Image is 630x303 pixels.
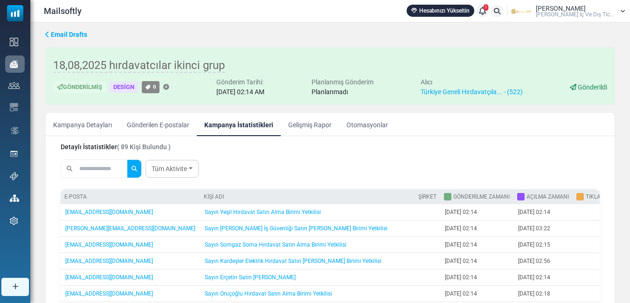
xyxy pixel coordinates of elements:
a: User Logo [PERSON_NAME] [PERSON_NAME] İç Ve Dış Tic... [510,4,625,18]
td: [DATE] 02:14 [513,269,573,286]
td: [DATE] 02:14 [440,269,513,286]
a: Sayın Kardeşler Elektrik Hırdavat Satın [PERSON_NAME] Birimi Yetkilisi [205,258,381,264]
a: Sayın Somgaz Soma Hırdavat Satın Alma Birimi Yetkilisi [205,241,346,248]
div: Planlanmış Gönderim [312,77,374,87]
td: [DATE] 02:14 [513,204,573,220]
a: [EMAIL_ADDRESS][DOMAIN_NAME] [65,241,153,248]
span: 1 [484,4,489,11]
img: contacts-icon.svg [8,82,20,89]
a: Gelişmiş Rapor [281,113,339,136]
td: [DATE] 02:14 [440,237,513,253]
a: [PERSON_NAME][EMAIL_ADDRESS][DOMAIN_NAME] [65,225,195,232]
span: [PERSON_NAME] İç Ve Dış Tic... [536,12,614,17]
a: Şirket [418,193,436,200]
a: [EMAIL_ADDRESS][DOMAIN_NAME] [65,209,153,215]
div: Alıcı [421,77,523,87]
span: 18,08,2025 hırdavatcılar ikinci grup [53,59,225,73]
a: Tüm Aktivite [145,160,199,178]
img: User Logo [510,4,533,18]
div: [DATE] 02:14 AM [216,87,264,97]
img: dashboard-icon.svg [10,38,18,46]
span: [PERSON_NAME] [536,5,586,12]
a: [EMAIL_ADDRESS][DOMAIN_NAME] [65,274,153,281]
td: [DATE] 02:15 [513,237,573,253]
a: Türkiye Geneli Hırdavatçıla... - (522) [421,88,523,96]
a: Sayın Erçetin Satın [PERSON_NAME] [205,274,296,281]
span: Gönderildi [578,83,607,91]
div: Design [110,82,138,93]
a: Sayın Oruçoğlu Hırdavat Satın Alma Birimi Yetkilisi [205,290,332,297]
span: translation missing: tr.ms_sidebar.email_drafts [51,31,87,38]
a: Email Drafts [45,30,87,40]
a: Kişi Adı [204,193,224,200]
span: Planlanmadı [312,88,348,96]
a: Gönderilme Zamanı [453,193,510,200]
img: support-icon.svg [10,172,18,180]
div: Gönderilmiş [53,82,106,93]
img: mailsoftly_icon_blue_white.svg [7,5,23,21]
img: landing_pages.svg [10,150,18,158]
span: ( 89 Kişi Bulundu ) [117,143,171,151]
img: settings-icon.svg [10,217,18,225]
td: [DATE] 02:18 [513,286,573,302]
td: [DATE] 02:14 [440,286,513,302]
a: Açılma Zamanı [526,193,569,200]
a: E-posta [64,193,87,200]
a: Sayın Yeşil Hırdavat Satın Alma Birimi Yetkilisi [205,209,321,215]
td: [DATE] 02:14 [440,253,513,269]
a: [EMAIL_ADDRESS][DOMAIN_NAME] [65,290,153,297]
img: campaigns-icon-active.png [10,60,18,68]
a: 0 [142,81,159,93]
a: 1 [476,5,489,17]
span: 0 [153,83,156,90]
a: Hesabınızı Yükseltin [407,5,474,17]
td: [DATE] 02:56 [513,253,573,269]
a: Kampanya İstatistikleri [197,113,281,136]
a: Sayın [PERSON_NAME] İş Güvenliği Satın [PERSON_NAME] Birimi Yetkilisi [205,225,388,232]
a: Etiket Ekle [163,84,169,90]
a: Gönderilen E-postalar [119,113,197,136]
td: [DATE] 02:14 [440,220,513,237]
td: [DATE] 02:14 [440,204,513,220]
img: workflow.svg [10,125,20,136]
span: Mailsoftly [44,5,82,17]
td: [DATE] 03:22 [513,220,573,237]
img: email-templates-icon.svg [10,103,18,111]
a: Otomasyonlar [339,113,395,136]
a: Kampanya Detayları [46,113,119,136]
div: Gönderim Tarihi: [216,77,264,87]
a: [EMAIL_ADDRESS][DOMAIN_NAME] [65,258,153,264]
div: Detaylı İstatistikler [61,142,171,152]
